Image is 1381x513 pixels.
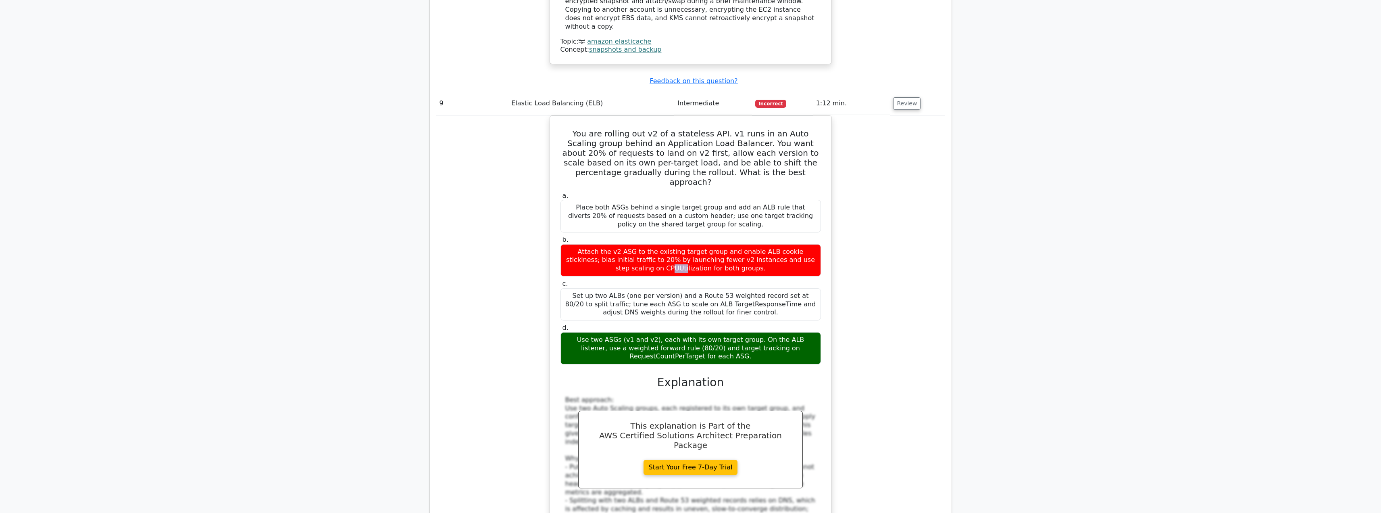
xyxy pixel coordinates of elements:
span: c. [562,280,568,287]
td: 1:12 min. [813,92,890,115]
div: Set up two ALBs (one per version) and a Route 53 weighted record set at 80/20 to split traffic; t... [560,288,821,320]
a: amazon elasticache [587,38,651,45]
td: 9 [436,92,508,115]
td: Elastic Load Balancing (ELB) [508,92,674,115]
a: Feedback on this question? [650,77,737,85]
div: Place both ASGs behind a single target group and add an ALB rule that diverts 20% of requests bas... [560,200,821,232]
h3: Explanation [565,376,816,389]
div: Use two ASGs (v1 and v2), each with its own target group. On the ALB listener, use a weighted for... [560,332,821,364]
div: Concept: [560,46,821,54]
h5: You are rolling out v2 of a stateless API. v1 runs in an Auto Scaling group behind an Application... [560,129,822,187]
span: a. [562,192,569,199]
div: Topic: [560,38,821,46]
a: Start Your Free 7-Day Trial [644,460,738,475]
span: b. [562,236,569,243]
span: Incorrect [755,100,786,108]
div: Attach the v2 ASG to the existing target group and enable ALB cookie stickiness; bias initial tra... [560,244,821,276]
a: snapshots and backup [589,46,661,53]
span: d. [562,324,569,331]
button: Review [893,97,921,110]
td: Intermediate [674,92,752,115]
